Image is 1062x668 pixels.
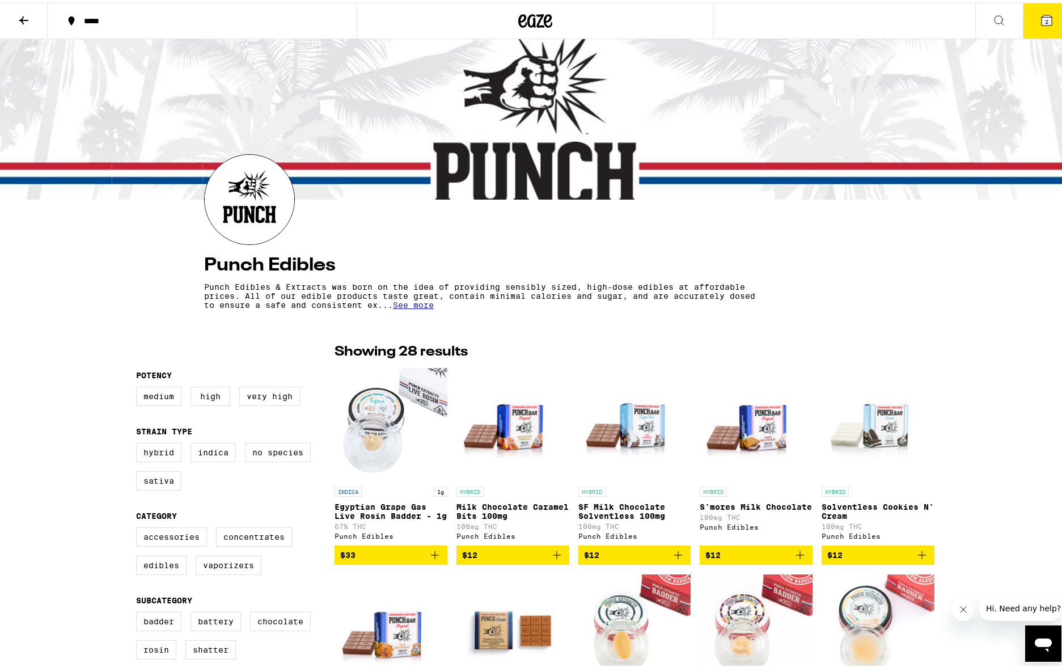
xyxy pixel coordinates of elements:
[456,520,569,527] p: 100mg THC
[1045,15,1048,22] span: 2
[191,440,236,459] label: Indica
[578,530,691,537] div: Punch Edibles
[822,365,934,543] a: Open page for Solventless Cookies N' Cream from Punch Edibles
[822,365,934,478] img: Punch Edibles - Solventless Cookies N' Cream
[822,520,934,527] p: 100mg THC
[136,525,207,544] label: Accessories
[205,152,294,242] img: Punch Edibles logo
[700,521,813,528] div: Punch Edibles
[578,365,691,478] img: Punch Edibles - SF Milk Chocolate Solventless 100mg
[191,609,241,628] label: Battery
[700,365,813,543] a: Open page for S'mores Milk Chocolate from Punch Edibles
[204,280,767,307] p: Punch Edibles & Extracts was born on the idea of providing sensibly sized, high-dose edibles at a...
[578,365,691,543] a: Open page for SF Milk Chocolate Solventless 100mg from Punch Edibles
[822,530,934,537] div: Punch Edibles
[136,424,192,433] legend: Strain Type
[185,637,236,657] label: Shatter
[335,530,447,537] div: Punch Edibles
[822,500,934,518] p: Solventless Cookies N' Cream
[136,553,187,572] label: Edibles
[136,509,177,518] legend: Category
[335,500,447,518] p: Egyptian Grape Gas Live Rosin Badder - 1g
[136,384,181,403] label: Medium
[239,384,300,403] label: Very High
[822,484,849,494] p: HYBRID
[456,500,569,518] p: Milk Chocolate Caramel Bits 100mg
[216,525,292,544] label: Concentrates
[204,253,866,272] h4: Punch Edibles
[578,500,691,518] p: SF Milk Chocolate Solventless 100mg
[700,511,813,518] p: 100mg THC
[250,609,311,628] label: Chocolate
[136,440,181,459] label: Hybrid
[245,440,311,459] label: No Species
[434,484,447,494] p: 1g
[191,384,230,403] label: High
[136,368,172,377] legend: Potency
[979,593,1061,618] iframe: Message from company
[827,548,843,557] span: $12
[456,365,569,543] a: Open page for Milk Chocolate Caramel Bits 100mg from Punch Edibles
[700,500,813,509] p: S'mores Milk Chocolate
[335,520,447,527] p: 67% THC
[136,468,181,488] label: Sativa
[335,484,362,494] p: INDICA
[456,484,484,494] p: HYBRID
[136,593,192,602] legend: Subcategory
[1025,623,1061,659] iframe: Button to launch messaging window
[700,365,813,478] img: Punch Edibles - S'mores Milk Chocolate
[705,548,721,557] span: $12
[578,484,606,494] p: HYBRID
[456,530,569,537] div: Punch Edibles
[578,543,691,562] button: Add to bag
[700,484,727,494] p: HYBRID
[335,365,447,478] img: Punch Edibles - Egyptian Grape Gas Live Rosin Badder - 1g
[456,543,569,562] button: Add to bag
[393,298,434,307] span: See more
[456,365,569,478] img: Punch Edibles - Milk Chocolate Caramel Bits 100mg
[340,548,356,557] span: $33
[700,543,813,562] button: Add to bag
[136,637,176,657] label: Rosin
[952,595,975,618] iframe: Close message
[584,548,599,557] span: $12
[335,340,468,359] p: Showing 28 results
[822,543,934,562] button: Add to bag
[335,365,447,543] a: Open page for Egyptian Grape Gas Live Rosin Badder - 1g from Punch Edibles
[136,609,181,628] label: Badder
[335,543,447,562] button: Add to bag
[578,520,691,527] p: 100mg THC
[196,553,261,572] label: Vaporizers
[462,548,477,557] span: $12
